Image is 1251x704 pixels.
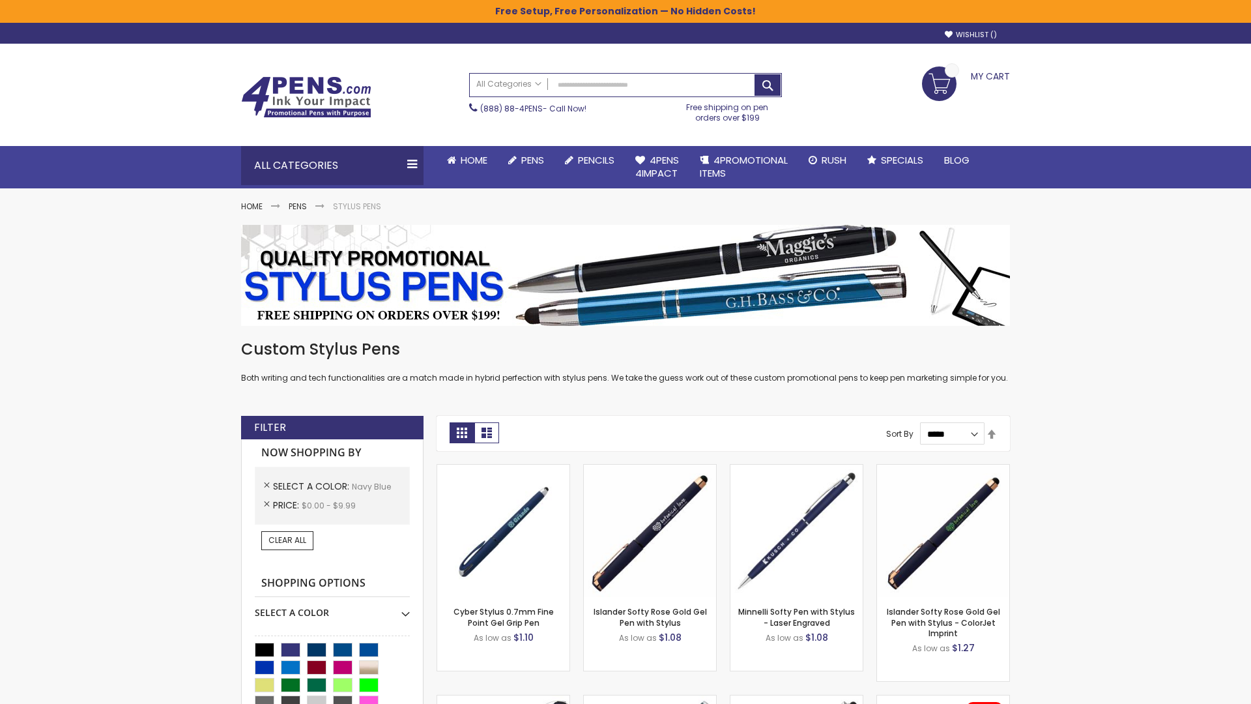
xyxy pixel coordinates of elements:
img: Islander Softy Rose Gold Gel Pen with Stylus - ColorJet Imprint-Navy Blue [877,465,1009,597]
a: Rush [798,146,857,175]
span: Pencils [578,153,614,167]
a: Minnelli Softy Pen with Stylus - Laser Engraved [738,606,855,628]
span: Price [273,499,302,512]
a: Minnelli Softy Pen with Stylus - Laser Engraved-Navy Blue [730,464,863,475]
span: As low as [619,632,657,643]
span: 4Pens 4impact [635,153,679,180]
h1: Custom Stylus Pens [241,339,1010,360]
a: Cyber Stylus 0.7mm Fine Point Gel Grip Pen [453,606,554,628]
span: - Call Now! [480,103,586,114]
a: Islander Softy Rose Gold Gel Pen with Stylus [594,606,707,628]
a: Home [241,201,263,212]
a: Specials [857,146,934,175]
img: Islander Softy Rose Gold Gel Pen with Stylus-Navy Blue [584,465,716,597]
a: Blog [934,146,980,175]
a: (888) 88-4PENS [480,103,543,114]
span: As low as [766,632,803,643]
span: $1.10 [513,631,534,644]
span: Pens [521,153,544,167]
div: Both writing and tech functionalities are a match made in hybrid perfection with stylus pens. We ... [241,339,1010,384]
span: Home [461,153,487,167]
a: Pencils [554,146,625,175]
a: Islander Softy Rose Gold Gel Pen with Stylus - ColorJet Imprint-Navy Blue [877,464,1009,475]
a: Pens [289,201,307,212]
img: 4Pens Custom Pens and Promotional Products [241,76,371,118]
span: $1.27 [952,641,975,654]
a: Islander Softy Rose Gold Gel Pen with Stylus - ColorJet Imprint [887,606,1000,638]
a: Home [437,146,498,175]
span: Blog [944,153,970,167]
span: As low as [912,643,950,654]
div: All Categories [241,146,424,185]
span: $1.08 [659,631,682,644]
img: Minnelli Softy Pen with Stylus - Laser Engraved-Navy Blue [730,465,863,597]
strong: Grid [450,422,474,443]
div: Free shipping on pen orders over $199 [673,97,783,123]
img: Stylus Pens [241,225,1010,326]
a: Cyber Stylus 0.7mm Fine Point Gel Grip Pen-Navy Blue [437,464,569,475]
strong: Now Shopping by [255,439,410,467]
span: Select A Color [273,480,352,493]
strong: Stylus Pens [333,201,381,212]
a: All Categories [470,74,548,95]
span: $1.08 [805,631,828,644]
a: Clear All [261,531,313,550]
a: Wishlist [945,30,997,40]
a: Pens [498,146,554,175]
span: Clear All [268,535,306,546]
span: Navy Blue [352,481,391,492]
a: 4Pens4impact [625,146,689,188]
div: Select A Color [255,597,410,619]
span: $0.00 - $9.99 [302,500,356,511]
span: 4PROMOTIONAL ITEMS [700,153,788,180]
span: Specials [881,153,923,167]
span: As low as [474,632,511,643]
span: Rush [822,153,846,167]
a: 4PROMOTIONALITEMS [689,146,798,188]
span: All Categories [476,79,541,89]
strong: Shopping Options [255,570,410,598]
a: Islander Softy Rose Gold Gel Pen with Stylus-Navy Blue [584,464,716,475]
label: Sort By [886,428,913,439]
strong: Filter [254,420,286,435]
img: Cyber Stylus 0.7mm Fine Point Gel Grip Pen-Navy Blue [437,465,569,597]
